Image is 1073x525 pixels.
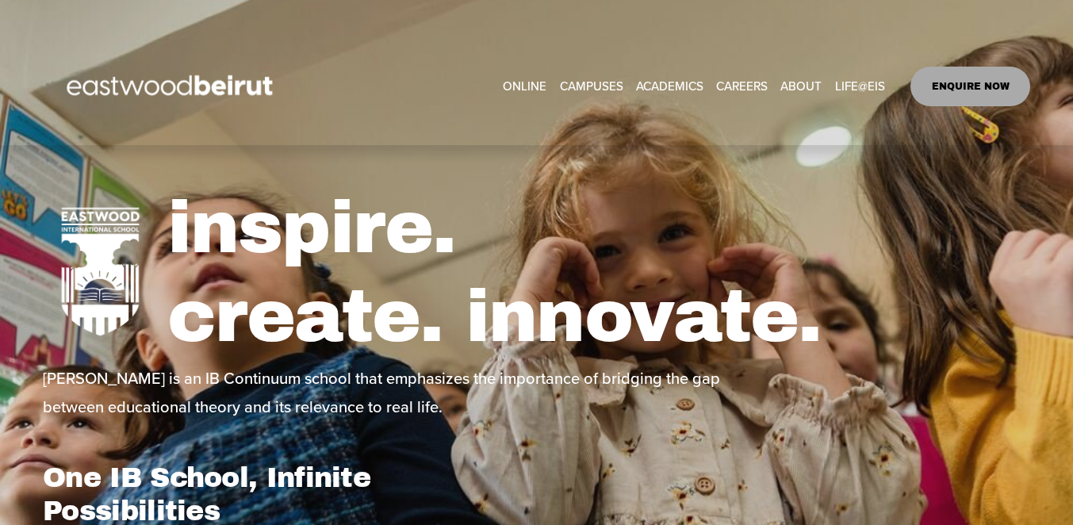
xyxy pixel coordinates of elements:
[560,75,623,98] a: folder dropdown
[910,67,1030,106] a: ENQUIRE NOW
[560,75,623,97] span: CAMPUSES
[835,75,885,97] span: LIFE@EIS
[636,75,703,98] a: folder dropdown
[780,75,822,98] a: folder dropdown
[835,75,885,98] a: folder dropdown
[503,75,546,98] a: ONLINE
[43,364,740,421] p: [PERSON_NAME] is an IB Continuum school that emphasizes the importance of bridging the gap betwee...
[780,75,822,97] span: ABOUT
[716,75,768,98] a: CAREERS
[636,75,703,97] span: ACADEMICS
[43,46,301,127] img: EastwoodIS Global Site
[167,184,1030,362] h1: inspire. create. innovate.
